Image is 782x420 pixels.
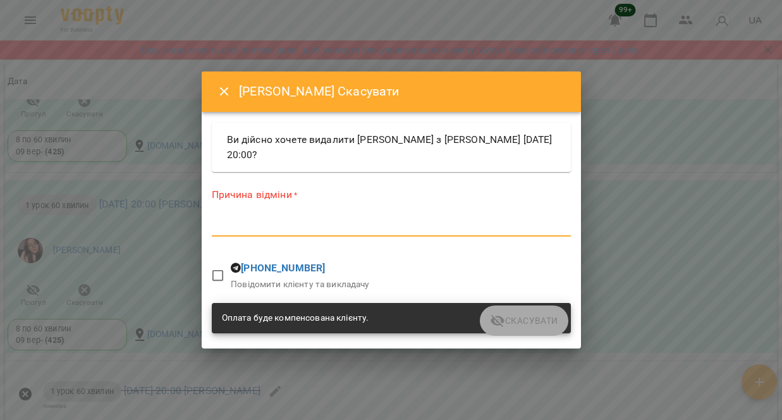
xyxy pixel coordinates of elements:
p: Повідомити клієнту та викладачу [231,278,370,291]
h6: [PERSON_NAME] Скасувати [239,82,565,101]
div: Ви дійсно хочете видалити [PERSON_NAME] з [PERSON_NAME] [DATE] 20:00? [212,122,571,172]
label: Причина відміни [212,187,571,202]
div: Оплата буде компенсована клієнту. [222,307,369,330]
button: Close [209,77,240,107]
a: [PHONE_NUMBER] [241,262,325,274]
